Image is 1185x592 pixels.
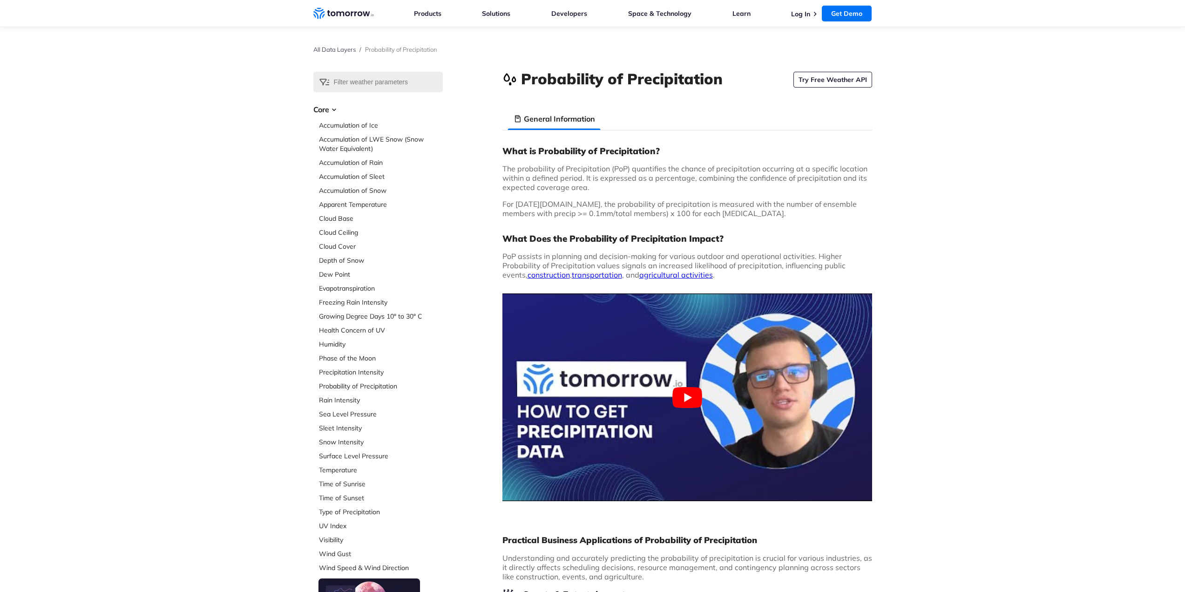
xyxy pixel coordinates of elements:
[319,535,443,544] a: Visibility
[319,367,443,377] a: Precipitation Intensity
[502,553,872,581] span: Understanding and accurately predicting the probability of precipitation is crucial for various i...
[319,409,443,419] a: Sea Level Pressure
[319,395,443,405] a: Rain Intensity
[732,9,751,18] a: Learn
[502,164,867,192] span: The probability of Precipitation (PoP) quantifies the chance of precipitation occurring at a spec...
[628,9,691,18] a: Space & Technology
[319,465,443,475] a: Temperature
[639,270,713,279] a: agricultural activities
[793,72,872,88] a: Try Free Weather API
[319,298,443,307] a: Freezing Rain Intensity
[319,284,443,293] a: Evapotranspiration
[524,113,595,124] h3: General Information
[319,312,443,321] a: Growing Degree Days 10° to 30° C
[319,214,443,223] a: Cloud Base
[319,451,443,461] a: Surface Level Pressure
[319,242,443,251] a: Cloud Cover
[319,507,443,517] a: Type of Precipitation
[502,293,872,501] button: Play Youtube video
[572,270,622,279] a: transportation
[521,68,723,89] h1: Probability of Precipitation
[313,72,443,92] input: Filter weather parameters
[319,354,443,363] a: Phase of the Moon
[319,423,443,433] a: Sleet Intensity
[502,535,872,546] h2: Practical Business Applications of Probability of Precipitation
[508,108,601,130] li: General Information
[791,10,810,18] a: Log In
[319,521,443,531] a: UV Index
[502,252,846,279] span: PoP assists in planning and decision-making for various outdoor and operational activities. Highe...
[319,326,443,335] a: Health Concern of UV
[359,46,361,53] span: /
[319,563,443,572] a: Wind Speed & Wind Direction
[414,9,441,18] a: Products
[319,381,443,391] a: Probability of Precipitation
[502,233,872,244] h3: What Does the Probability of Precipitation Impact?
[502,199,857,218] span: For [DATE][DOMAIN_NAME], the probability of precipitation is measured with the number of ensemble...
[482,9,510,18] a: Solutions
[313,46,356,53] a: All Data Layers
[528,270,570,279] a: construction
[319,121,443,130] a: Accumulation of Ice
[319,479,443,489] a: Time of Sunrise
[502,145,872,157] h3: What is Probability of Precipitation?
[319,172,443,181] a: Accumulation of Sleet
[319,437,443,447] a: Snow Intensity
[319,186,443,195] a: Accumulation of Snow
[319,200,443,209] a: Apparent Temperature
[319,270,443,279] a: Dew Point
[313,104,443,115] h3: Core
[319,549,443,558] a: Wind Gust
[822,6,872,21] a: Get Demo
[319,256,443,265] a: Depth of Snow
[551,9,587,18] a: Developers
[319,493,443,503] a: Time of Sunset
[313,7,374,20] a: Home link
[365,46,437,53] span: Probability of Precipitation
[319,228,443,237] a: Cloud Ceiling
[319,158,443,167] a: Accumulation of Rain
[319,135,443,153] a: Accumulation of LWE Snow (Snow Water Equivalent)
[319,340,443,349] a: Humidity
